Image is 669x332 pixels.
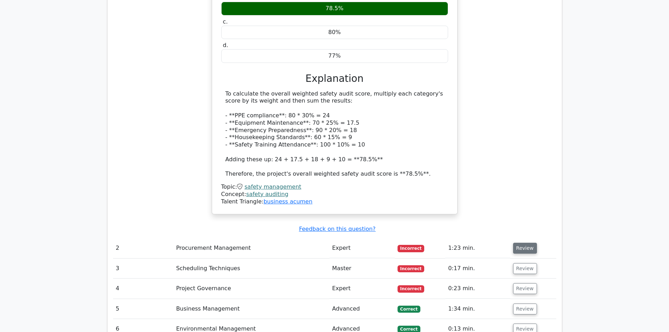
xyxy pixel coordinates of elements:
[445,279,510,299] td: 0:23 min.
[329,259,395,279] td: Master
[113,299,173,319] td: 5
[263,198,312,205] a: business acumen
[113,279,173,299] td: 4
[398,245,425,252] span: Incorrect
[244,183,301,190] a: safety management
[223,18,228,25] span: c.
[173,299,329,319] td: Business Management
[398,306,420,313] span: Correct
[513,263,537,274] button: Review
[398,265,425,272] span: Incorrect
[329,238,395,258] td: Expert
[246,191,288,197] a: safety auditing
[225,73,444,85] h3: Explanation
[225,90,444,178] div: To calculate the overall weighted safety audit score, multiply each category's score by its weigh...
[445,299,510,319] td: 1:34 min.
[221,2,448,15] div: 78.5%
[173,279,329,299] td: Project Governance
[173,238,329,258] td: Procurement Management
[173,259,329,279] td: Scheduling Techniques
[113,238,173,258] td: 2
[445,238,510,258] td: 1:23 min.
[329,299,395,319] td: Advanced
[223,42,228,48] span: d.
[513,283,537,294] button: Review
[221,183,448,205] div: Talent Triangle:
[221,49,448,63] div: 77%
[513,304,537,314] button: Review
[329,279,395,299] td: Expert
[113,259,173,279] td: 3
[221,183,448,191] div: Topic:
[513,243,537,254] button: Review
[445,259,510,279] td: 0:17 min.
[398,285,425,292] span: Incorrect
[221,26,448,39] div: 80%
[299,226,375,232] a: Feedback on this question?
[221,191,448,198] div: Concept:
